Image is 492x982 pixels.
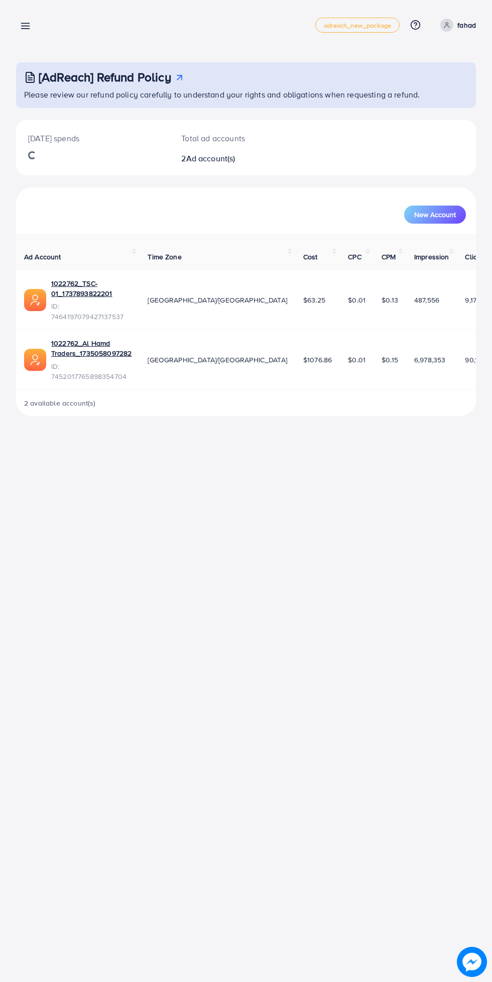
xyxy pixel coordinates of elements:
[148,355,287,365] span: [GEOGRAPHIC_DATA]/[GEOGRAPHIC_DATA]
[303,252,318,262] span: Cost
[24,88,470,101] p: Please review our refund policy carefully to understand your rights and obligations when requesti...
[39,70,171,84] h3: [AdReach] Refund Policy
[28,132,157,144] p: [DATE] spends
[465,252,484,262] span: Clicks
[414,211,456,218] span: New Account
[51,361,132,382] span: ID: 7452017765898354704
[181,154,272,163] h2: 2
[315,18,400,33] a: adreach_new_package
[148,295,287,305] span: [GEOGRAPHIC_DATA]/[GEOGRAPHIC_DATA]
[348,355,365,365] span: $0.01
[436,19,476,32] a: fahad
[348,252,361,262] span: CPC
[148,252,181,262] span: Time Zone
[24,289,46,311] img: ic-ads-acc.e4c84228.svg
[51,301,132,322] span: ID: 7464197079427137537
[382,295,398,305] span: $0.13
[51,278,132,299] a: 1022762_TSC-01_1737893822201
[24,398,96,408] span: 2 available account(s)
[404,206,466,224] button: New Account
[457,19,476,31] p: fahad
[457,947,487,977] img: image
[465,295,480,305] span: 9,177
[382,252,396,262] span: CPM
[324,22,391,29] span: adreach_new_package
[51,338,132,359] a: 1022762_Al Hamd Traders_1735058097282
[24,349,46,371] img: ic-ads-acc.e4c84228.svg
[24,252,61,262] span: Ad Account
[414,355,445,365] span: 6,978,353
[414,295,439,305] span: 487,556
[382,355,398,365] span: $0.15
[186,153,235,164] span: Ad account(s)
[465,355,486,365] span: 90,160
[181,132,272,144] p: Total ad accounts
[414,252,449,262] span: Impression
[303,355,332,365] span: $1076.86
[348,295,365,305] span: $0.01
[303,295,325,305] span: $63.25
